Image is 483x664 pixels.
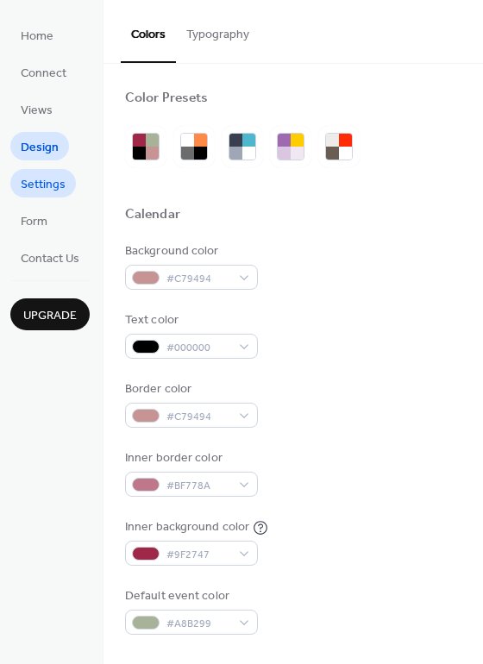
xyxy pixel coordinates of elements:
span: Form [21,213,47,231]
div: Border color [125,380,254,398]
span: Home [21,28,53,46]
span: Settings [21,176,66,194]
span: Views [21,102,53,120]
a: Form [10,206,58,235]
span: Upgrade [23,307,77,325]
div: Background color [125,242,254,260]
span: #C79494 [166,270,230,288]
a: Design [10,132,69,160]
span: #C79494 [166,408,230,426]
span: Contact Us [21,250,79,268]
a: Settings [10,169,76,197]
span: Connect [21,65,66,83]
div: Text color [125,311,254,329]
a: Contact Us [10,243,90,272]
span: #9F2747 [166,546,230,564]
div: Calendar [125,206,180,224]
a: Home [10,21,64,49]
button: Upgrade [10,298,90,330]
div: Default event color [125,587,254,605]
span: #A8B299 [166,615,230,633]
span: #000000 [166,339,230,357]
a: Connect [10,58,77,86]
span: #BF778A [166,477,230,495]
div: Inner border color [125,449,254,467]
span: Design [21,139,59,157]
div: Color Presets [125,90,208,108]
a: Views [10,95,63,123]
div: Inner background color [125,518,249,536]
